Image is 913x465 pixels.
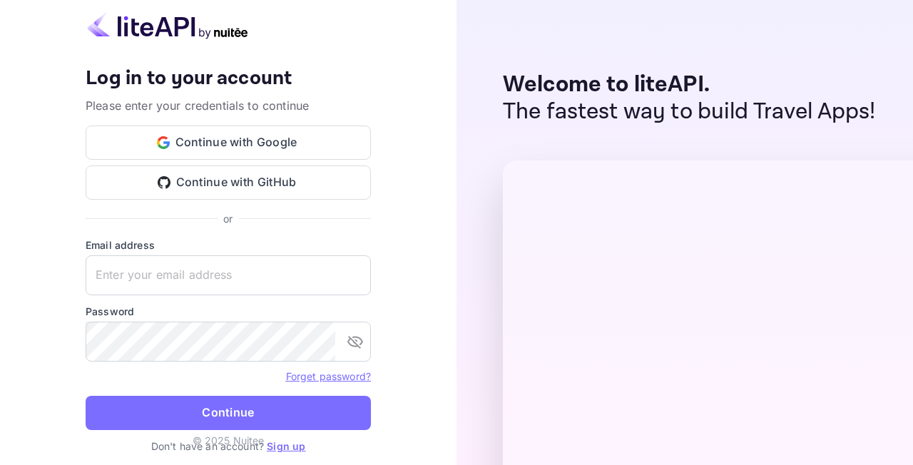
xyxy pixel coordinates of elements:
p: or [223,211,233,226]
button: toggle password visibility [341,327,369,356]
input: Enter your email address [86,255,371,295]
img: liteapi [86,11,250,39]
p: The fastest way to build Travel Apps! [503,98,876,126]
p: Please enter your credentials to continue [86,97,371,114]
label: Email address [86,237,371,252]
button: Continue [86,396,371,430]
a: Forget password? [286,369,371,383]
h4: Log in to your account [86,66,371,91]
a: Sign up [267,440,305,452]
a: Forget password? [286,370,371,382]
button: Continue with Google [86,126,371,160]
p: Don't have an account? [86,439,371,454]
label: Password [86,304,371,319]
p: © 2025 Nuitee [193,433,265,448]
button: Continue with GitHub [86,165,371,200]
p: Welcome to liteAPI. [503,71,876,98]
